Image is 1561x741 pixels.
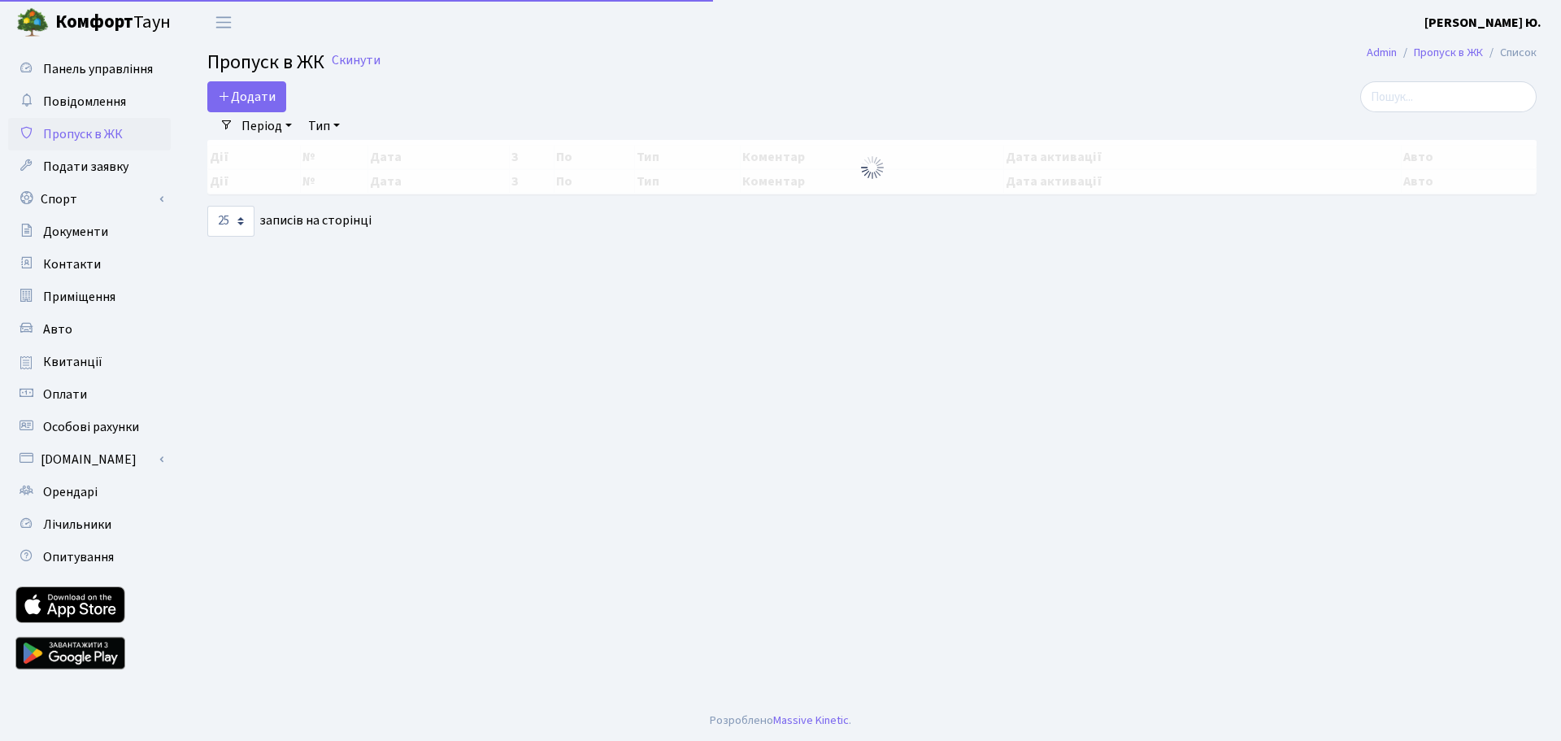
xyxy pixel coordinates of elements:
[55,9,171,37] span: Таун
[1367,44,1397,61] a: Admin
[1360,81,1537,112] input: Пошук...
[207,206,254,237] select: записів на сторінці
[8,118,171,150] a: Пропуск в ЖК
[43,386,87,403] span: Оплати
[43,255,101,273] span: Контакти
[8,443,171,476] a: [DOMAIN_NAME]
[43,125,123,143] span: Пропуск в ЖК
[43,158,128,176] span: Подати заявку
[8,248,171,281] a: Контакти
[859,155,885,181] img: Обробка...
[55,9,133,35] b: Комфорт
[302,112,346,140] a: Тип
[8,150,171,183] a: Подати заявку
[235,112,298,140] a: Період
[16,7,49,39] img: logo.png
[8,313,171,346] a: Авто
[43,60,153,78] span: Панель управління
[8,476,171,508] a: Орендарі
[1342,36,1561,70] nav: breadcrumb
[203,9,244,36] button: Переключити навігацію
[207,48,324,76] span: Пропуск в ЖК
[43,320,72,338] span: Авто
[1414,44,1483,61] a: Пропуск в ЖК
[8,183,171,216] a: Спорт
[43,288,115,306] span: Приміщення
[43,93,126,111] span: Повідомлення
[43,418,139,436] span: Особові рахунки
[8,281,171,313] a: Приміщення
[218,88,276,106] span: Додати
[43,516,111,534] span: Лічильники
[43,223,108,241] span: Документи
[8,85,171,118] a: Повідомлення
[43,548,114,566] span: Опитування
[207,206,372,237] label: записів на сторінці
[8,53,171,85] a: Панель управління
[43,483,98,501] span: Орендарі
[8,508,171,541] a: Лічильники
[1424,13,1541,33] a: [PERSON_NAME] Ю.
[207,81,286,112] a: Додати
[1424,14,1541,32] b: [PERSON_NAME] Ю.
[773,712,849,729] a: Massive Kinetic
[8,541,171,573] a: Опитування
[8,411,171,443] a: Особові рахунки
[332,53,380,68] a: Скинути
[8,378,171,411] a: Оплати
[43,353,102,371] span: Квитанції
[710,712,851,730] div: Розроблено .
[1483,44,1537,62] li: Список
[8,216,171,248] a: Документи
[8,346,171,378] a: Квитанції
